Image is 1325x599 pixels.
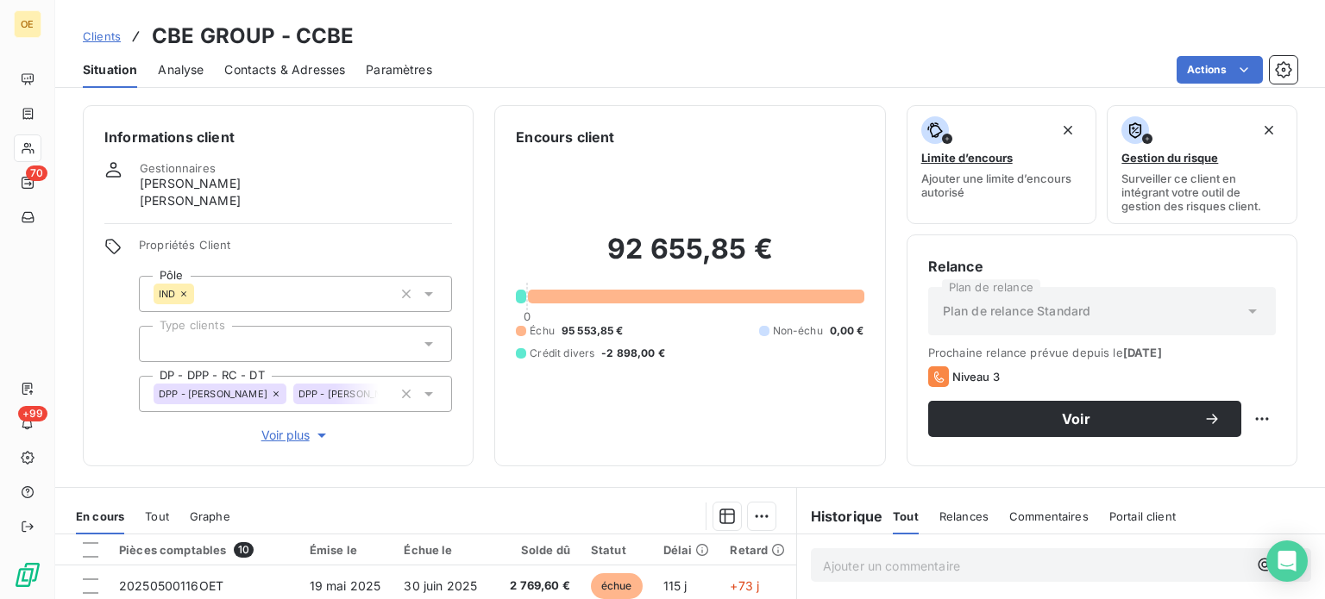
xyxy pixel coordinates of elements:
[14,561,41,589] img: Logo LeanPay
[234,542,254,558] span: 10
[158,61,204,78] span: Analyse
[190,509,230,523] span: Graphe
[591,543,643,557] div: Statut
[952,370,1000,384] span: Niveau 3
[562,323,624,339] span: 95 553,85 €
[18,406,47,421] span: +99
[943,303,1091,320] span: Plan de relance Standard
[261,427,330,444] span: Voir plus
[379,386,392,402] input: Ajouter une valeur
[928,256,1276,277] h6: Relance
[140,192,241,209] span: [PERSON_NAME]
[1123,346,1162,359] span: [DATE]
[921,151,1013,165] span: Limite d’encours
[119,542,289,558] div: Pièces comptables
[83,28,121,45] a: Clients
[530,323,555,339] span: Échu
[310,543,384,557] div: Émise le
[663,578,688,593] span: 115 j
[921,172,1083,199] span: Ajouter une limite d’encours autorisé
[949,412,1203,426] span: Voir
[516,127,614,147] h6: Encours client
[1107,105,1297,224] button: Gestion du risqueSurveiller ce client en intégrant votre outil de gestion des risques client.
[224,61,345,78] span: Contacts & Adresses
[591,573,643,599] span: échue
[907,105,1097,224] button: Limite d’encoursAjouter une limite d’encours autorisé
[516,232,863,284] h2: 92 655,85 €
[404,578,477,593] span: 30 juin 2025
[76,509,124,523] span: En cours
[104,127,452,147] h6: Informations client
[14,10,41,38] div: OE
[797,506,883,527] h6: Historique
[1121,151,1218,165] span: Gestion du risque
[1121,172,1283,213] span: Surveiller ce client en intégrant votre outil de gestion des risques client.
[773,323,823,339] span: Non-échu
[139,426,452,445] button: Voir plus
[1177,56,1263,84] button: Actions
[83,29,121,43] span: Clients
[1009,509,1089,523] span: Commentaires
[830,323,864,339] span: 0,00 €
[530,346,594,361] span: Crédit divers
[663,543,710,557] div: Délai
[310,578,381,593] span: 19 mai 2025
[154,336,167,352] input: Ajouter une valeur
[140,175,241,192] span: [PERSON_NAME]
[298,389,407,399] span: DPP - [PERSON_NAME]
[366,61,432,78] span: Paramètres
[601,346,665,361] span: -2 898,00 €
[501,543,570,557] div: Solde dû
[194,286,208,302] input: Ajouter une valeur
[730,578,759,593] span: +73 j
[501,577,570,595] span: 2 769,60 €
[83,61,137,78] span: Situation
[159,389,267,399] span: DPP - [PERSON_NAME]
[159,289,175,299] span: IND
[119,578,223,593] span: 20250500116OET
[928,401,1241,437] button: Voir
[145,509,169,523] span: Tout
[928,346,1276,359] span: Prochaine relance prévue depuis le
[152,21,354,52] h3: CBE GROUP - CCBE
[26,165,47,181] span: 70
[139,238,452,262] span: Propriétés Client
[730,543,785,557] div: Retard
[939,509,989,523] span: Relances
[1109,509,1176,523] span: Portail client
[1266,540,1308,582] div: Open Intercom Messenger
[524,309,531,323] span: 0
[404,543,480,557] div: Échue le
[140,161,216,175] span: Gestionnaires
[893,509,919,523] span: Tout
